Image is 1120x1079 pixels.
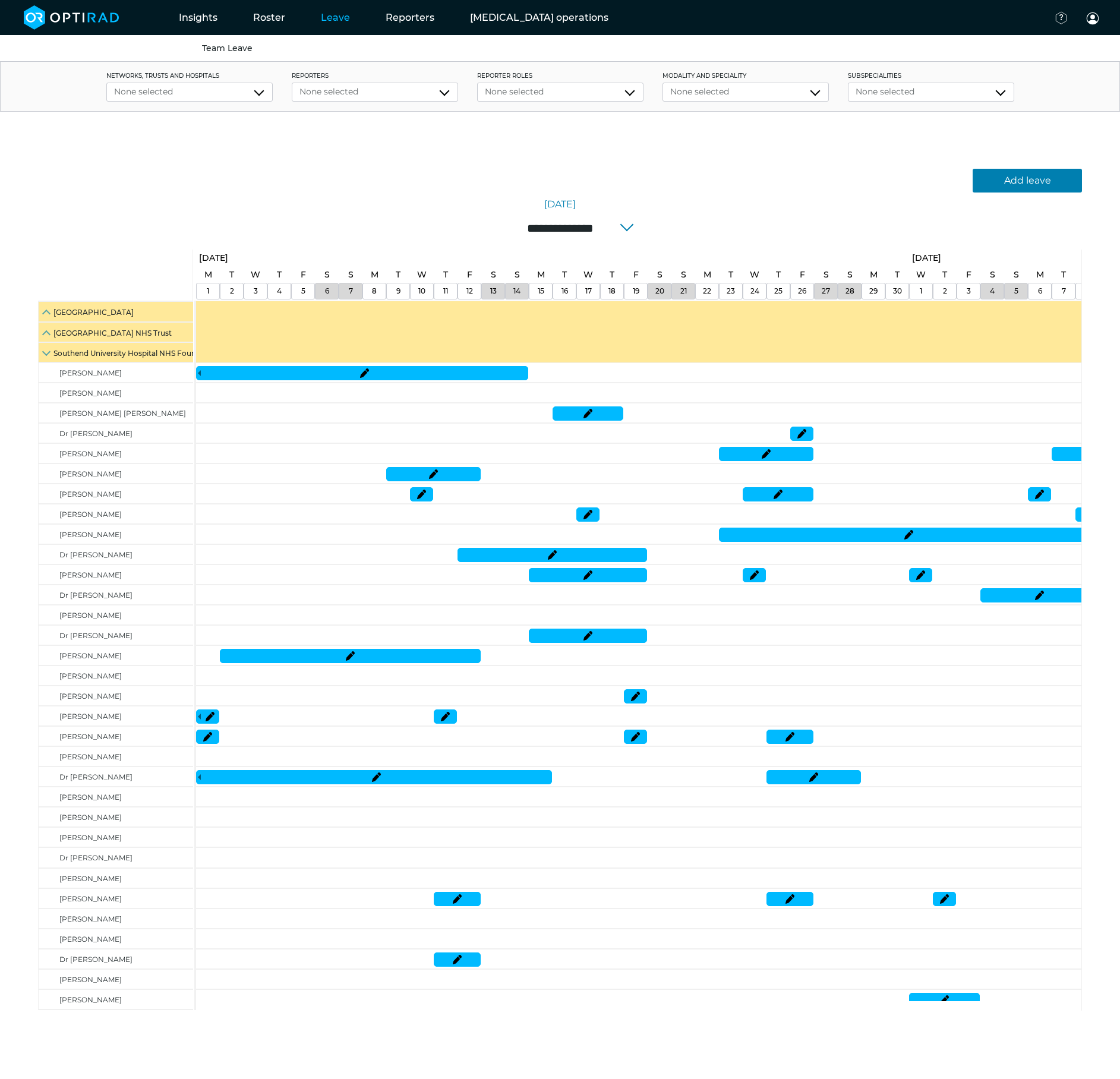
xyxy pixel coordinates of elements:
[59,752,122,761] span: [PERSON_NAME]
[510,283,523,299] a: September 14, 2025
[963,266,974,283] a: October 3, 2025
[274,266,285,283] a: September 4, 2025
[59,611,122,620] span: [PERSON_NAME]
[59,490,122,499] span: [PERSON_NAME]
[59,894,122,903] span: [PERSON_NAME]
[582,283,595,299] a: September 17, 2025
[630,283,642,299] a: September 19, 2025
[59,651,122,660] span: [PERSON_NAME]
[607,266,617,283] a: September 18, 2025
[1011,266,1022,283] a: October 5, 2025
[463,283,476,299] a: September 12, 2025
[53,329,172,337] span: [GEOGRAPHIC_DATA] NHS Trust
[605,283,619,299] a: September 18, 2025
[59,975,122,984] span: [PERSON_NAME]
[464,266,475,283] a: September 12, 2025
[414,266,430,283] a: September 10, 2025
[274,283,285,299] a: September 4, 2025
[204,283,212,299] a: September 1, 2025
[53,308,134,317] span: [GEOGRAPHIC_DATA]
[415,283,428,299] a: September 10, 2025
[843,283,857,299] a: September 28, 2025
[580,266,596,283] a: September 17, 2025
[59,914,122,923] span: [PERSON_NAME]
[59,591,132,600] span: Dr [PERSON_NAME]
[59,793,122,802] span: [PERSON_NAME]
[202,43,253,53] a: Team Leave
[1058,266,1069,283] a: October 7, 2025
[59,368,122,377] span: [PERSON_NAME]
[248,266,263,283] a: September 3, 2025
[59,469,122,478] span: [PERSON_NAME]
[440,266,451,283] a: September 11, 2025
[913,266,929,283] a: October 1, 2025
[106,71,273,80] label: networks, trusts and hospitals
[59,631,132,640] span: Dr [PERSON_NAME]
[795,283,809,299] a: September 26, 2025
[939,266,950,283] a: October 2, 2025
[59,510,122,519] span: [PERSON_NAME]
[59,935,122,944] span: [PERSON_NAME]
[59,732,122,741] span: [PERSON_NAME]
[1033,266,1047,283] a: October 6, 2025
[747,283,762,299] a: September 24, 2025
[226,266,237,283] a: September 2, 2025
[292,71,458,80] label: Reporters
[440,283,451,299] a: September 11, 2025
[196,250,231,267] a: September 1, 2025
[747,266,762,283] a: September 24, 2025
[1059,283,1069,299] a: October 7, 2025
[987,283,998,299] a: October 4, 2025
[59,429,132,438] span: Dr [PERSON_NAME]
[771,283,785,299] a: September 25, 2025
[534,266,548,283] a: September 15, 2025
[892,266,903,283] a: September 30, 2025
[487,283,500,299] a: September 13, 2025
[819,283,833,299] a: September 27, 2025
[678,266,689,283] a: September 21, 2025
[700,283,714,299] a: September 22, 2025
[512,266,523,283] a: September 14, 2025
[369,283,380,299] a: September 8, 2025
[544,197,576,212] a: [DATE]
[964,283,974,299] a: October 3, 2025
[652,283,667,299] a: September 20, 2025
[559,283,571,299] a: September 16, 2025
[59,530,122,539] span: [PERSON_NAME]
[59,389,122,397] span: [PERSON_NAME]
[59,692,122,701] span: [PERSON_NAME]
[1080,266,1095,283] a: October 8, 2025
[725,266,736,283] a: September 23, 2025
[59,449,122,458] span: [PERSON_NAME]
[630,266,642,283] a: September 19, 2025
[917,283,925,299] a: October 1, 2025
[867,266,881,283] a: September 29, 2025
[866,283,881,299] a: September 29, 2025
[393,266,403,283] a: September 9, 2025
[299,86,450,98] div: None selected
[298,266,309,283] a: September 5, 2025
[485,86,636,98] div: None selected
[1011,283,1021,299] a: October 5, 2025
[973,169,1082,193] a: Add leave
[59,995,122,1004] span: [PERSON_NAME]
[251,283,261,299] a: September 3, 2025
[773,266,784,283] a: September 25, 2025
[844,266,856,283] a: September 28, 2025
[890,283,905,299] a: September 30, 2025
[856,86,1007,98] div: None selected
[535,283,547,299] a: September 15, 2025
[345,266,356,283] a: September 7, 2025
[346,283,356,299] a: September 7, 2025
[298,283,308,299] a: September 5, 2025
[227,283,237,299] a: September 2, 2025
[940,283,950,299] a: October 2, 2025
[201,266,215,283] a: September 1, 2025
[59,874,122,883] span: [PERSON_NAME]
[797,266,808,283] a: September 26, 2025
[59,772,132,781] span: Dr [PERSON_NAME]
[59,833,122,842] span: [PERSON_NAME]
[393,283,403,299] a: September 9, 2025
[368,266,381,283] a: September 8, 2025
[559,266,570,283] a: September 16, 2025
